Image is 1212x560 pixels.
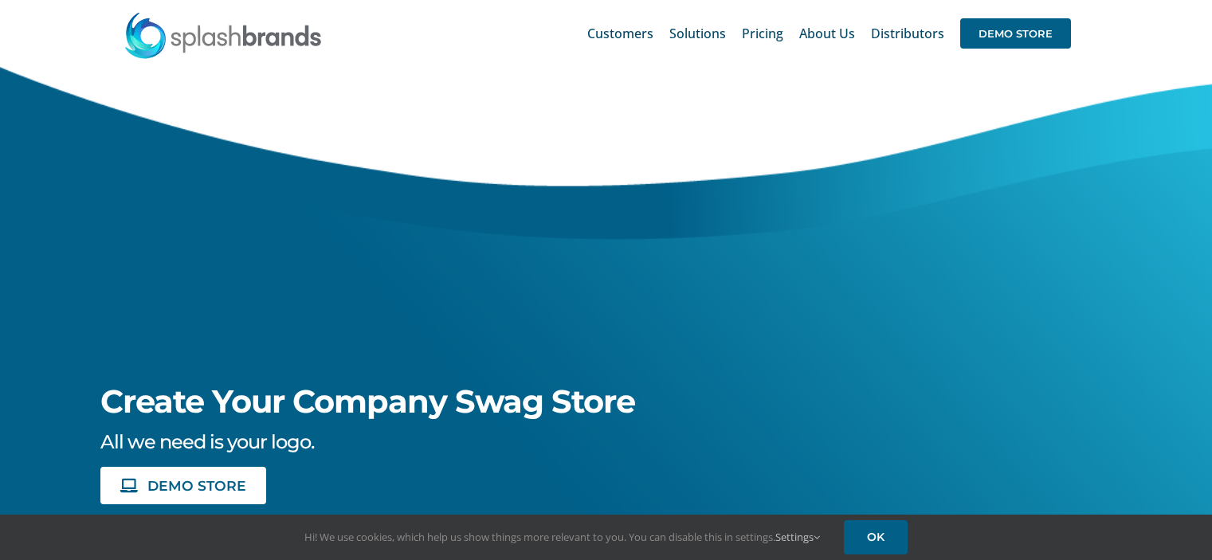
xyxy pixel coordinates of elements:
span: Hi! We use cookies, which help us show things more relevant to you. You can disable this in setti... [304,530,820,544]
a: Customers [587,8,653,59]
a: Distributors [871,8,944,59]
span: DEMO STORE [147,479,246,492]
nav: Main Menu [587,8,1071,59]
span: All we need is your logo. [100,430,314,453]
span: Pricing [742,27,783,40]
span: Solutions [669,27,726,40]
span: About Us [799,27,855,40]
span: Distributors [871,27,944,40]
span: Customers [587,27,653,40]
a: Settings [775,530,820,544]
img: SplashBrands.com Logo [124,11,323,59]
a: DEMO STORE [960,8,1071,59]
a: OK [844,520,908,554]
span: DEMO STORE [960,18,1071,49]
a: DEMO STORE [100,467,266,504]
a: Pricing [742,8,783,59]
span: Create Your Company Swag Store [100,382,635,421]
